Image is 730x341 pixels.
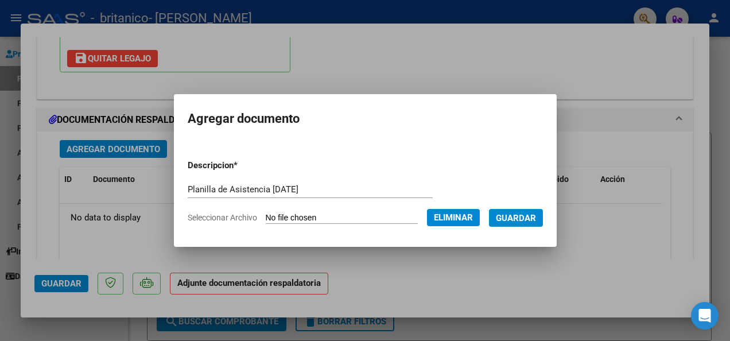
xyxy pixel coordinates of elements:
[188,159,294,172] p: Descripcion
[427,209,480,226] button: Eliminar
[434,212,473,223] span: Eliminar
[188,213,257,222] span: Seleccionar Archivo
[489,209,543,227] button: Guardar
[188,108,543,130] h2: Agregar documento
[691,302,719,330] div: Open Intercom Messenger
[496,213,536,223] span: Guardar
